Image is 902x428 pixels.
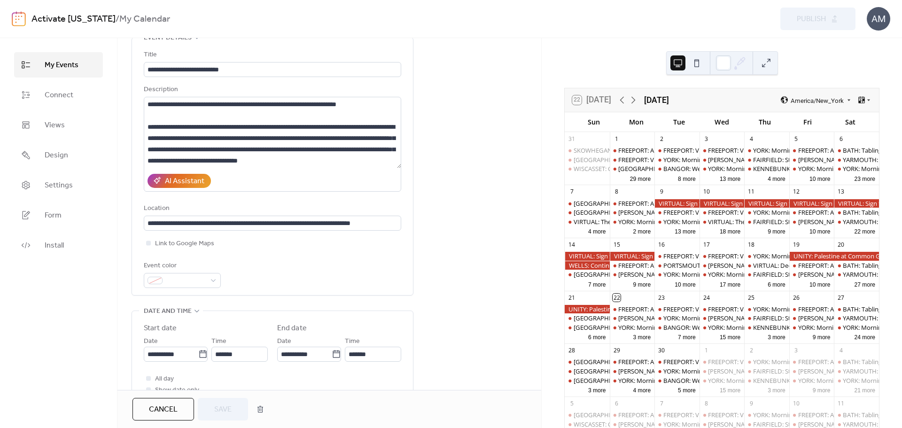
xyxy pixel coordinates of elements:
div: YORK: Morning Resistance at Town Center [789,323,834,332]
div: YORK: Morning Resistance at Town Center [744,358,789,366]
div: YORK: Morning Resistance at Town Center [834,164,879,173]
div: UNITY: Palestine at Common Ground Fair [789,252,879,260]
div: YORK: Morning Resistance at [GEOGRAPHIC_DATA] [753,305,896,313]
span: Time [345,336,360,347]
div: YORK: Morning Resistance at Town Center [744,146,789,155]
button: 10 more [806,174,834,183]
div: Mon [615,112,658,132]
div: [GEOGRAPHIC_DATA]; Canvass with [US_STATE] Dems in [GEOGRAPHIC_DATA] [574,358,794,366]
button: 24 more [851,332,879,341]
div: 3 [702,135,710,143]
div: [PERSON_NAME]: NO I.C.E in [PERSON_NAME] [618,367,746,375]
div: YORK: Morning Resistance at Town Center [654,270,700,279]
div: FREEPORT: Visibility Labor Day Fight for Workers [610,156,655,164]
div: FAIRFIELD: Stop The Coup [744,156,789,164]
div: WELLS: NO I.C.E in Wells [700,367,745,375]
div: FREEPORT: AM and PM Rush Hour Brigade. Click for times! [789,261,834,270]
button: 4 more [629,385,654,394]
div: 3 [792,347,800,355]
div: FREEPORT: Visibility Brigade Standout [708,358,814,366]
div: PORTSMOUTH [GEOGRAPHIC_DATA]: ICE Out of [PERSON_NAME], Visibility [663,261,873,270]
span: Date [144,336,158,347]
a: Form [14,202,103,228]
span: Connect [45,90,73,101]
div: Title [144,49,399,61]
div: BATH: Tabling at the Bath Farmers Market [834,305,879,313]
span: Install [45,240,64,251]
div: YORK: Morning Resistance at [GEOGRAPHIC_DATA] [708,164,851,173]
span: My Events [45,60,78,71]
div: VIRTUAL: The Shape of Solidarity - Listening To Palestine [700,218,745,226]
img: logo [12,11,26,26]
div: FREEPORT: VISIBILITY FREEPORT Stand for Democracy! [663,252,816,260]
div: BATH: Tabling at the Bath Farmers Market [834,358,879,366]
div: VIRTUAL: Sign the Petition to Kick ICE Out of Pease [700,199,745,208]
div: YORK: Morning Resistance at Town Center [834,323,879,332]
div: KENNEBUNK: Stand Out [744,164,789,173]
div: WELLS: NO I.C.E in Wells [789,367,834,375]
a: Connect [14,82,103,108]
button: 3 more [764,385,789,394]
div: YARMOUTH: Saturday Weekly Rally - Resist Hate - Support Democracy [834,270,879,279]
button: 4 more [584,226,610,235]
div: PORTLAND: SURJ Greater Portland Gathering (Showing up for Racial Justice) [565,270,610,279]
span: Link to Google Maps [155,238,214,249]
div: VIRTUAL: Sign the Petition to Kick ICE Out of Pease [610,252,655,260]
div: VIRTUAL: The Shape of Solidarity - Listening To [GEOGRAPHIC_DATA] [708,218,900,226]
div: FREEPORT: AM and PM Visibility Bridge Brigade. Click for times! [618,199,793,208]
div: FREEPORT: AM and PM Visibility Bridge Brigade. Click for times! [610,305,655,313]
div: YORK: Morning Resistance at [GEOGRAPHIC_DATA] [663,156,806,164]
div: Start date [144,323,177,334]
div: YORK: Morning Resistance at Town Center [654,367,700,375]
div: FAIRFIELD: Stop The Coup [744,270,789,279]
div: 26 [792,294,800,302]
div: [GEOGRAPHIC_DATA]: Sun Day: A Day of Action Celebrating Clean Energy [574,323,778,332]
div: WELLS: NO I.C.E in Wells [789,156,834,164]
div: FREEPORT: VISIBILITY FREEPORT Stand for Democracy! [654,208,700,217]
div: VIRTUAL: Sign the Petition to Kick ICE Out of Pease [789,199,834,208]
div: YORK: Morning Resistance at Town Center [700,376,745,385]
a: Design [14,142,103,168]
div: KENNEBUNK: Stand Out [744,323,789,332]
div: SKOWHEGAN: Central [US_STATE] Labor Council Day BBQ [574,146,735,155]
div: KENNEBUNK: Stand Out [753,323,822,332]
button: 22 more [851,226,879,235]
div: BATH: Tabling at the Bath Farmers Market [834,261,879,270]
span: All day [155,374,174,385]
div: [GEOGRAPHIC_DATA]: [DATE] Rally [618,164,715,173]
div: FREEPORT: VISIBILITY FREEPORT Stand for Democracy! [654,146,700,155]
div: Sat [829,112,871,132]
div: YORK: Morning Resistance at Town Center [744,252,789,260]
a: Cancel [132,398,194,420]
div: YARMOUTH: Saturday Weekly Rally - Resist Hate - Support Democracy [834,156,879,164]
a: Views [14,112,103,138]
button: 15 more [716,385,744,394]
div: YORK: Morning Resistance at Town Center [610,376,655,385]
button: 27 more [851,280,879,288]
div: [PERSON_NAME]: NO I.C.E in [PERSON_NAME] [618,208,746,217]
div: Wed [700,112,743,132]
div: YORK: Morning Resistance at [GEOGRAPHIC_DATA] [663,270,806,279]
div: YORK: Morning Resistance at [GEOGRAPHIC_DATA] [618,218,761,226]
div: VIRTUAL: The Resistance Lab Organizing Training with [PERSON_NAME] [574,218,772,226]
div: [PERSON_NAME]: NO I.C.E in [PERSON_NAME] [618,270,746,279]
button: 18 more [716,226,744,235]
div: FAIRFIELD: Stop The Coup [744,218,789,226]
div: YORK: Morning Resistance at [GEOGRAPHIC_DATA] [663,314,806,322]
button: 13 more [671,226,699,235]
div: WELLS: NO I.C.E in Wells [610,367,655,375]
div: [PERSON_NAME]: NO I.C.E in [PERSON_NAME] [708,156,836,164]
div: End date [277,323,307,334]
div: 18 [747,241,755,249]
div: YORK: Morning Resistance at [GEOGRAPHIC_DATA] [753,208,896,217]
div: YORK: Morning Resistance at Town Center [700,323,745,332]
div: 8 [613,188,621,196]
div: PORTLAND; Canvass with Maine Dems in Portland [565,314,610,322]
div: YARMOUTH: Saturday Weekly Rally - Resist Hate - Support Democracy [834,367,879,375]
div: 28 [568,347,576,355]
div: FREEPORT: Visibility Brigade Standout [708,305,814,313]
div: 6 [837,135,845,143]
div: YORK: Morning Resistance at [GEOGRAPHIC_DATA] [708,270,851,279]
div: Sun [572,112,615,132]
div: BANGOR: Weekly peaceful protest [654,376,700,385]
